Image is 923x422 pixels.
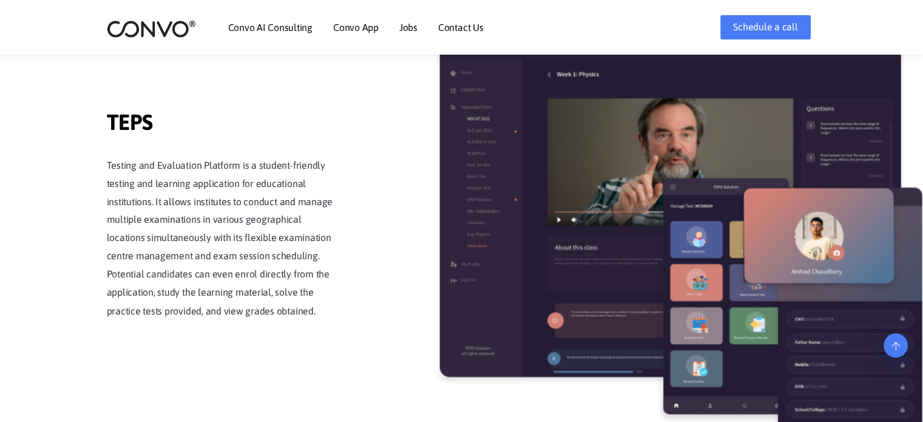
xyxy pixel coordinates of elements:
img: logo_2.png [107,19,196,38]
a: Convo App [333,22,379,32]
span: TEPS [107,109,337,138]
a: Jobs [399,22,418,32]
a: Contact Us [438,22,484,32]
p: Testing and Evaluation Platform is a student-friendly testing and learning application for educat... [107,157,337,320]
a: Schedule a call [720,15,810,39]
a: Convo AI Consulting [228,22,313,32]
